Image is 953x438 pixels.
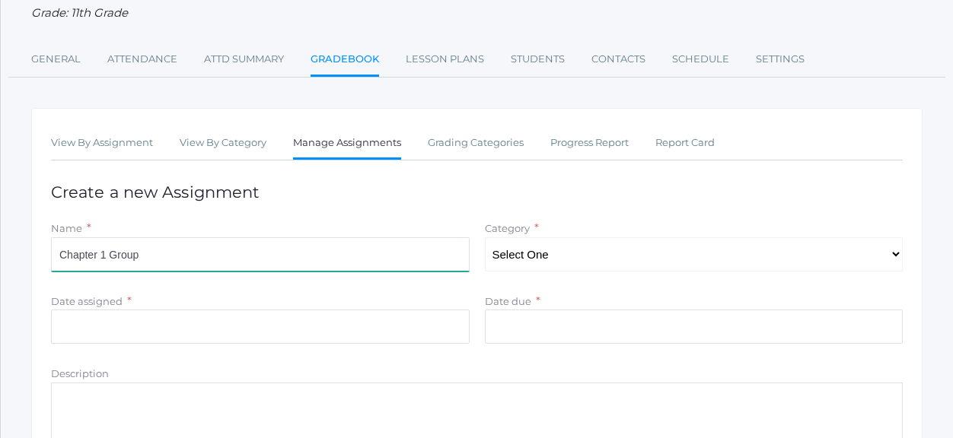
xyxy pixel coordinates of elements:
[406,44,484,75] a: Lesson Plans
[51,367,109,379] label: Description
[550,128,629,158] a: Progress Report
[180,128,266,158] a: View By Category
[51,295,123,307] label: Date assigned
[511,44,565,75] a: Students
[485,222,530,234] label: Category
[51,222,82,234] label: Name
[485,295,531,307] label: Date due
[204,44,284,75] a: Attd Summary
[756,44,805,75] a: Settings
[672,44,729,75] a: Schedule
[107,44,177,75] a: Attendance
[31,44,81,75] a: General
[591,44,645,75] a: Contacts
[51,183,903,201] h1: Create a new Assignment
[293,128,401,160] a: Manage Assignments
[655,128,715,158] a: Report Card
[311,44,379,77] a: Gradebook
[31,5,923,22] div: Grade: 11th Grade
[428,128,524,158] a: Grading Categories
[51,128,153,158] a: View By Assignment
